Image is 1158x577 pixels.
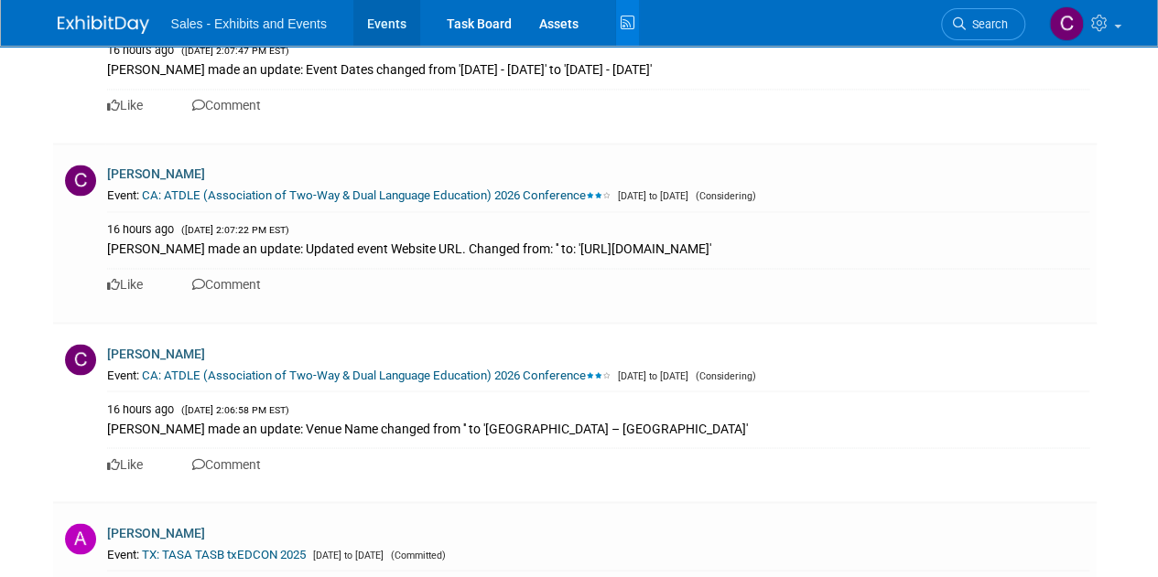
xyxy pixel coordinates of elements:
[107,401,174,415] span: 16 hours ago
[142,547,306,561] a: TX: TASA TASB txEDCON 2025
[107,346,205,360] a: [PERSON_NAME]
[691,190,756,202] span: (Considering)
[142,188,613,202] a: CA: ATDLE (Association of Two-Way & Dual Language Education) 2026 Conference
[386,549,446,561] span: (Committed)
[107,547,139,561] span: Event:
[941,8,1025,40] a: Search
[65,165,96,196] img: C.jpg
[107,188,139,202] span: Event:
[107,98,143,112] a: Like
[613,190,688,202] span: [DATE] to [DATE]
[177,224,289,236] span: ([DATE] 2:07:22 PM EST)
[107,43,174,57] span: 16 hours ago
[107,368,139,381] span: Event:
[65,344,96,375] img: C.jpg
[691,369,756,381] span: (Considering)
[107,59,1089,79] div: [PERSON_NAME] made an update: Event Dates changed from '[DATE] - [DATE]' to '[DATE] - [DATE]'
[613,369,688,381] span: [DATE] to [DATE]
[192,456,261,471] a: Comment
[107,456,143,471] a: Like
[65,523,96,554] img: A.jpg
[171,16,327,31] span: Sales - Exhibits and Events
[58,16,149,34] img: ExhibitDay
[192,98,261,112] a: Comment
[142,368,613,381] a: CA: ATDLE (Association of Two-Way & Dual Language Education) 2026 Conference
[107,222,174,236] span: 16 hours ago
[107,166,205,181] a: [PERSON_NAME]
[107,417,1089,437] div: [PERSON_NAME] made an update: Venue Name changed from '' to '[GEOGRAPHIC_DATA] – [GEOGRAPHIC_DATA]'
[177,403,289,415] span: ([DATE] 2:06:58 PM EST)
[966,17,1008,31] span: Search
[107,525,205,540] a: [PERSON_NAME]
[177,45,289,57] span: ([DATE] 2:07:47 PM EST)
[107,238,1089,258] div: [PERSON_NAME] made an update: Updated event Website URL. Changed from: '' to: '[URL][DOMAIN_NAME]'
[308,549,384,561] span: [DATE] to [DATE]
[107,277,143,292] a: Like
[192,277,261,292] a: Comment
[1049,6,1084,41] img: Christine Lurz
